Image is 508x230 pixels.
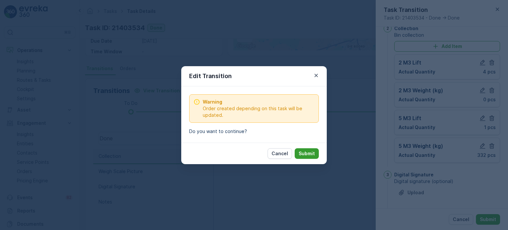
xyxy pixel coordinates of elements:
p: Submit [299,150,315,157]
p: Cancel [272,150,288,157]
button: Submit [295,148,319,159]
span: Order created depending on this task will be updated. [203,105,315,118]
p: Edit Transition [189,71,232,81]
p: Do you want to continue? [189,128,319,135]
span: Warning [203,99,315,105]
button: Cancel [268,148,292,159]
